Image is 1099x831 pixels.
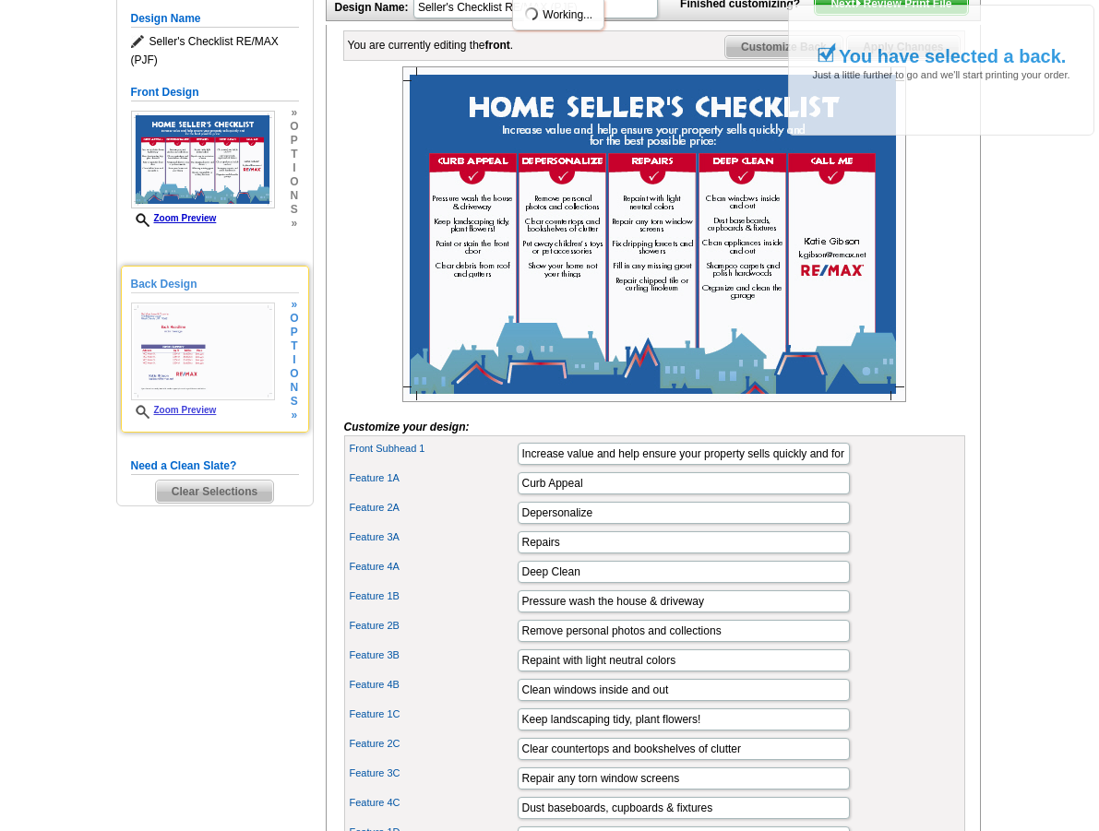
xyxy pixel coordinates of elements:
div: You are currently editing the . [348,37,514,53]
b: front [485,39,510,52]
span: » [290,106,298,120]
img: check_mark.png [817,42,836,63]
h5: Front Design [131,84,299,101]
span: s [290,203,298,217]
strong: Design Name: [335,1,409,14]
img: loading... [524,6,539,21]
img: Z18897422_00001_1.jpg [131,111,275,208]
label: Feature 1B [350,588,516,604]
span: o [290,120,298,134]
label: Feature 4A [350,559,516,575]
label: Feature 2A [350,500,516,516]
span: n [290,189,298,203]
img: Z18897422_00001_1.jpg [402,66,906,402]
a: Zoom Preview [131,213,217,223]
span: o [290,175,298,189]
h5: Design Name [131,10,299,28]
label: Front Subhead 1 [350,441,516,457]
h1: You have selected a back. [839,46,1066,66]
label: Feature 3C [350,766,516,781]
label: Feature 4C [350,795,516,811]
span: » [290,298,298,312]
span: i [290,161,298,175]
span: o [290,312,298,326]
span: Clear Selections [156,481,273,503]
span: t [290,339,298,353]
label: Feature 3A [350,529,516,545]
label: Feature 2B [350,618,516,634]
i: Customize your design: [344,421,470,433]
span: Just a little further to go and we'll start printing your order. [812,51,1069,80]
a: Zoom Preview [131,405,217,415]
span: » [290,409,298,422]
span: p [290,134,298,148]
iframe: LiveChat chat widget [730,402,1099,831]
span: Seller's Checklist RE/MAX (PJF) [131,32,299,69]
span: » [290,217,298,231]
h5: Need a Clean Slate? [131,457,299,475]
span: o [290,367,298,381]
label: Feature 2C [350,736,516,752]
label: Feature 3B [350,647,516,663]
span: Customize Back [725,36,842,58]
span: p [290,326,298,339]
label: Feature 1C [350,706,516,722]
span: n [290,381,298,395]
label: Feature 4B [350,677,516,693]
label: Feature 1A [350,470,516,486]
img: Z18897422_00001_2.jpg [131,303,275,400]
span: t [290,148,298,161]
span: i [290,353,298,367]
span: s [290,395,298,409]
h5: Back Design [131,276,299,293]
